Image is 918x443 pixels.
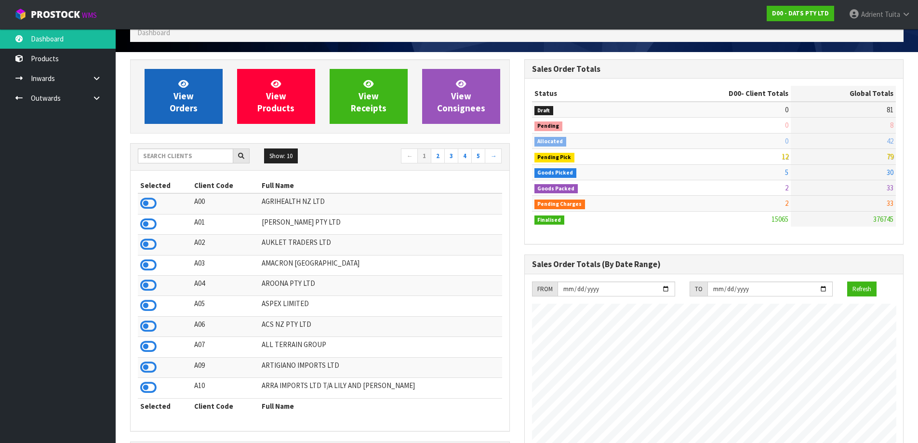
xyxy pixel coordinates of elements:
[767,6,834,21] a: D00 - DATS PTY LTD
[192,255,259,275] td: A03
[785,136,788,146] span: 0
[534,168,577,178] span: Goods Picked
[259,178,502,193] th: Full Name
[192,214,259,234] td: A01
[861,10,883,19] span: Adrient
[192,398,259,414] th: Client Code
[422,69,500,124] a: ViewConsignees
[138,178,192,193] th: Selected
[327,148,502,165] nav: Page navigation
[259,214,502,234] td: [PERSON_NAME] PTY LTD
[257,78,294,114] span: View Products
[330,69,408,124] a: ViewReceipts
[890,121,893,130] span: 8
[485,148,502,164] a: →
[887,152,893,161] span: 79
[532,65,896,74] h3: Sales Order Totals
[138,148,233,163] input: Search clients
[192,193,259,214] td: A00
[170,78,198,114] span: View Orders
[782,152,788,161] span: 12
[259,337,502,357] td: ALL TERRAIN GROUP
[145,69,223,124] a: ViewOrders
[259,316,502,336] td: ACS NZ PTY LTD
[192,276,259,296] td: A04
[192,316,259,336] td: A06
[259,398,502,414] th: Full Name
[237,69,315,124] a: ViewProducts
[259,235,502,255] td: AUKLET TRADERS LTD
[652,86,791,101] th: - Client Totals
[729,89,741,98] span: D00
[534,121,563,131] span: Pending
[31,8,80,21] span: ProStock
[690,282,707,297] div: TO
[192,357,259,377] td: A09
[785,168,788,177] span: 5
[887,136,893,146] span: 42
[401,148,418,164] a: ←
[417,148,431,164] a: 1
[534,137,567,147] span: Allocated
[534,200,585,209] span: Pending Charges
[192,235,259,255] td: A02
[534,153,575,162] span: Pending Pick
[887,199,893,208] span: 33
[192,337,259,357] td: A07
[138,398,192,414] th: Selected
[772,9,829,17] strong: D00 - DATS PTY LTD
[259,378,502,398] td: ARRA IMPORTS LTD T/A LILY AND [PERSON_NAME]
[847,282,877,297] button: Refresh
[887,183,893,192] span: 33
[14,8,27,20] img: cube-alt.png
[791,86,896,101] th: Global Totals
[785,121,788,130] span: 0
[259,296,502,316] td: ASPEX LIMITED
[887,105,893,114] span: 81
[873,215,893,224] span: 376745
[137,28,170,37] span: Dashboard
[885,10,900,19] span: Tuita
[785,105,788,114] span: 0
[534,215,565,225] span: Finalised
[431,148,445,164] a: 2
[532,260,896,269] h3: Sales Order Totals (By Date Range)
[471,148,485,164] a: 5
[259,357,502,377] td: ARTIGIANO IMPORTS LTD
[785,199,788,208] span: 2
[259,255,502,275] td: AMACRON [GEOGRAPHIC_DATA]
[532,282,558,297] div: FROM
[192,296,259,316] td: A05
[534,106,554,116] span: Draft
[772,215,788,224] span: 15065
[264,148,298,164] button: Show: 10
[437,78,485,114] span: View Consignees
[82,11,97,20] small: WMS
[534,184,578,194] span: Goods Packed
[259,193,502,214] td: AGRIHEALTH NZ LTD
[785,183,788,192] span: 2
[259,276,502,296] td: AROONA PTY LTD
[192,178,259,193] th: Client Code
[887,168,893,177] span: 30
[458,148,472,164] a: 4
[532,86,652,101] th: Status
[444,148,458,164] a: 3
[351,78,386,114] span: View Receipts
[192,378,259,398] td: A10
